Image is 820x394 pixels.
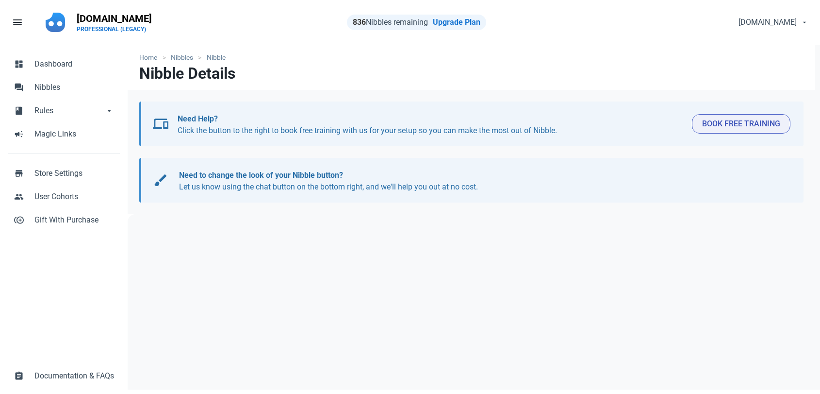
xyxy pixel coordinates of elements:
b: Need Help? [178,114,218,123]
span: campaign [14,128,24,138]
a: campaignMagic Links [8,122,120,146]
a: storeStore Settings [8,162,120,185]
nav: breadcrumbs [128,45,815,65]
span: Magic Links [34,128,114,140]
span: store [14,168,24,177]
span: devices [153,116,168,132]
p: PROFESSIONAL (LEGACY) [77,25,152,33]
span: Nibbles remaining [353,17,428,27]
span: User Cohorts [34,191,114,203]
span: Book Free Training [702,118,780,130]
p: Click the button to the right to book free training with us for your setup so you can make the mo... [178,113,685,137]
span: arrow_drop_down [104,105,114,115]
span: Store Settings [34,168,114,179]
button: Book Free Training [692,114,790,134]
span: Dashboard [34,58,114,70]
span: dashboard [14,58,24,68]
h1: Nibble Details [139,65,235,82]
a: Home [139,52,162,63]
button: [DOMAIN_NAME] [730,13,814,32]
a: assignmentDocumentation & FAQs [8,364,120,388]
p: Let us know using the chat button on the bottom right, and we'll help you out at no cost. [179,170,781,193]
span: Documentation & FAQs [34,370,114,382]
a: Upgrade Plan [433,17,480,27]
a: [DOMAIN_NAME]PROFESSIONAL (LEGACY) [71,8,158,37]
span: people [14,191,24,201]
a: forumNibbles [8,76,120,99]
a: peopleUser Cohorts [8,185,120,208]
a: control_point_duplicateGift With Purchase [8,208,120,232]
span: assignment [14,370,24,380]
span: forum [14,82,24,91]
span: Rules [34,105,104,117]
span: [DOMAIN_NAME] [738,17,797,28]
span: brush [153,172,168,188]
a: Nibbles [166,52,198,63]
span: menu [12,17,23,28]
a: bookRulesarrow_drop_down [8,99,120,122]
span: book [14,105,24,115]
p: [DOMAIN_NAME] [77,12,152,25]
strong: 836 [353,17,366,27]
span: Gift With Purchase [34,214,114,226]
a: dashboardDashboard [8,52,120,76]
b: Need to change the look of your Nibble button? [179,171,343,180]
span: control_point_duplicate [14,214,24,224]
span: Nibbles [34,82,114,93]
